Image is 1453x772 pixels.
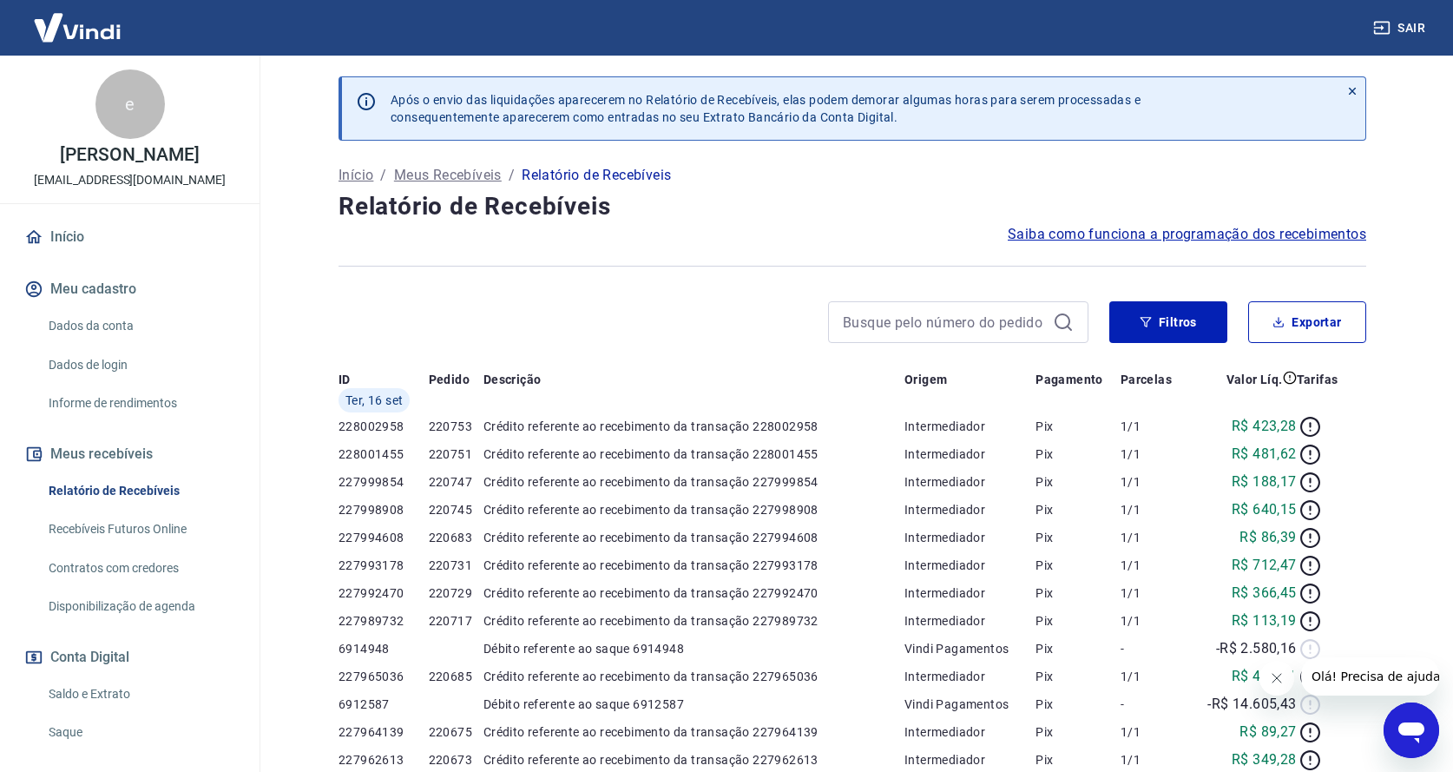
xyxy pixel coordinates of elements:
p: Crédito referente ao recebimento da transação 227993178 [483,557,904,574]
p: Intermediador [904,473,1036,491]
p: 6914948 [339,640,429,657]
a: Contratos com credores [42,551,239,586]
p: Origem [904,371,947,388]
a: Saque [42,715,239,750]
p: 220747 [429,473,483,491]
p: Crédito referente ao recebimento da transação 228002958 [483,418,904,435]
a: Disponibilização de agenda [42,589,239,624]
a: Dados de login [42,347,239,383]
p: 228002958 [339,418,429,435]
p: R$ 423,28 [1232,416,1297,437]
p: Relatório de Recebíveis [522,165,671,186]
h4: Relatório de Recebíveis [339,189,1366,224]
p: Intermediador [904,751,1036,769]
p: Pix [1036,723,1121,741]
p: Valor Líq. [1226,371,1283,388]
p: Intermediador [904,668,1036,685]
p: Descrição [483,371,542,388]
p: Pix [1036,529,1121,546]
p: Vindi Pagamentos [904,696,1036,713]
p: 1/1 [1121,445,1185,463]
a: Relatório de Recebíveis [42,473,239,509]
p: 220683 [429,529,483,546]
p: Pix [1036,584,1121,602]
p: R$ 349,28 [1232,749,1297,770]
p: 220675 [429,723,483,741]
p: R$ 481,62 [1232,444,1297,465]
p: 220753 [429,418,483,435]
span: Ter, 16 set [345,392,403,409]
p: - [1121,696,1185,713]
p: 227999854 [339,473,429,491]
img: Vindi [21,1,134,54]
p: 227993178 [339,557,429,574]
p: Crédito referente ao recebimento da transação 227998908 [483,501,904,518]
p: Crédito referente ao recebimento da transação 227992470 [483,584,904,602]
p: Pix [1036,751,1121,769]
p: Pix [1036,668,1121,685]
a: Início [21,218,239,256]
p: 220717 [429,612,483,630]
p: - [1121,640,1185,657]
p: [PERSON_NAME] [60,146,199,164]
p: Meus Recebíveis [394,165,502,186]
p: 220731 [429,557,483,574]
p: Pix [1036,473,1121,491]
p: / [509,165,515,186]
iframe: Fechar mensagem [1259,661,1294,696]
p: 1/1 [1121,668,1185,685]
p: 1/1 [1121,529,1185,546]
button: Sair [1370,12,1432,44]
iframe: Botão para abrir a janela de mensagens [1384,703,1439,758]
p: 1/1 [1121,584,1185,602]
p: 220729 [429,584,483,602]
p: 227965036 [339,668,429,685]
p: Débito referente ao saque 6912587 [483,696,904,713]
p: R$ 712,47 [1232,555,1297,576]
a: Saldo e Extrato [42,676,239,712]
p: Intermediador [904,723,1036,741]
a: Início [339,165,373,186]
p: Pix [1036,640,1121,657]
p: 1/1 [1121,751,1185,769]
p: R$ 86,39 [1239,527,1296,548]
p: Pix [1036,557,1121,574]
p: Pix [1036,612,1121,630]
p: Pedido [429,371,470,388]
p: Pix [1036,418,1121,435]
button: Meu cadastro [21,270,239,308]
p: 228001455 [339,445,429,463]
a: Recebíveis Futuros Online [42,511,239,547]
button: Filtros [1109,301,1227,343]
p: Intermediador [904,529,1036,546]
p: Parcelas [1121,371,1172,388]
p: 1/1 [1121,557,1185,574]
p: R$ 402,11 [1232,666,1297,687]
p: Crédito referente ao recebimento da transação 227965036 [483,668,904,685]
a: Saiba como funciona a programação dos recebimentos [1008,224,1366,245]
p: Crédito referente ao recebimento da transação 227962613 [483,751,904,769]
p: 1/1 [1121,501,1185,518]
p: 220673 [429,751,483,769]
p: Intermediador [904,557,1036,574]
p: 227962613 [339,751,429,769]
p: 227989732 [339,612,429,630]
button: Exportar [1248,301,1366,343]
p: R$ 89,27 [1239,722,1296,742]
p: Crédito referente ao recebimento da transação 227994608 [483,529,904,546]
p: 1/1 [1121,418,1185,435]
p: Pix [1036,445,1121,463]
p: 1/1 [1121,473,1185,491]
p: 6912587 [339,696,429,713]
span: Olá! Precisa de ajuda? [10,12,146,26]
p: R$ 188,17 [1232,472,1297,492]
p: Pix [1036,696,1121,713]
p: -R$ 14.605,43 [1207,694,1296,715]
p: R$ 366,45 [1232,583,1297,604]
p: Crédito referente ao recebimento da transação 227964139 [483,723,904,741]
p: Tarifas [1297,371,1338,388]
p: / [380,165,386,186]
p: Pix [1036,501,1121,518]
